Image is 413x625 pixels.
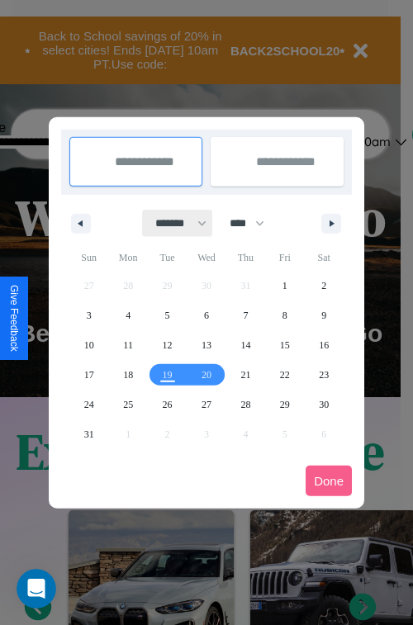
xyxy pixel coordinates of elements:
button: 16 [305,330,344,360]
button: 27 [187,390,225,419]
span: 24 [84,390,94,419]
button: 13 [187,330,225,360]
button: 3 [69,301,108,330]
span: 11 [123,330,133,360]
span: 13 [202,330,211,360]
button: 29 [265,390,304,419]
span: 17 [84,360,94,390]
button: 23 [305,360,344,390]
span: 2 [321,271,326,301]
span: 4 [126,301,131,330]
span: 20 [202,360,211,390]
button: 6 [187,301,225,330]
span: Sun [69,244,108,271]
span: 15 [280,330,290,360]
button: 5 [148,301,187,330]
span: 5 [165,301,170,330]
button: 30 [305,390,344,419]
button: 4 [108,301,147,330]
span: 12 [163,330,173,360]
span: 3 [87,301,92,330]
div: Give Feedback [8,285,20,352]
span: 16 [319,330,329,360]
span: Thu [226,244,265,271]
button: 24 [69,390,108,419]
span: 19 [163,360,173,390]
span: Fri [265,244,304,271]
button: 1 [265,271,304,301]
span: 31 [84,419,94,449]
button: 26 [148,390,187,419]
span: 9 [321,301,326,330]
span: 28 [240,390,250,419]
span: 8 [282,301,287,330]
span: 29 [280,390,290,419]
button: 28 [226,390,265,419]
button: 2 [305,271,344,301]
button: 20 [187,360,225,390]
button: 12 [148,330,187,360]
button: 8 [265,301,304,330]
span: 14 [240,330,250,360]
button: 25 [108,390,147,419]
button: 11 [108,330,147,360]
button: 15 [265,330,304,360]
span: Mon [108,244,147,271]
button: 18 [108,360,147,390]
button: 22 [265,360,304,390]
span: Wed [187,244,225,271]
span: Tue [148,244,187,271]
span: 6 [204,301,209,330]
span: 7 [243,301,248,330]
span: 25 [123,390,133,419]
span: 1 [282,271,287,301]
span: 26 [163,390,173,419]
button: 21 [226,360,265,390]
span: 21 [240,360,250,390]
button: 14 [226,330,265,360]
span: 27 [202,390,211,419]
button: 31 [69,419,108,449]
span: 10 [84,330,94,360]
button: 7 [226,301,265,330]
button: 19 [148,360,187,390]
button: 9 [305,301,344,330]
span: 22 [280,360,290,390]
button: 10 [69,330,108,360]
iframe: Intercom live chat [17,569,56,608]
span: 23 [319,360,329,390]
button: Done [306,466,352,496]
button: 17 [69,360,108,390]
span: 18 [123,360,133,390]
span: 30 [319,390,329,419]
span: Sat [305,244,344,271]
